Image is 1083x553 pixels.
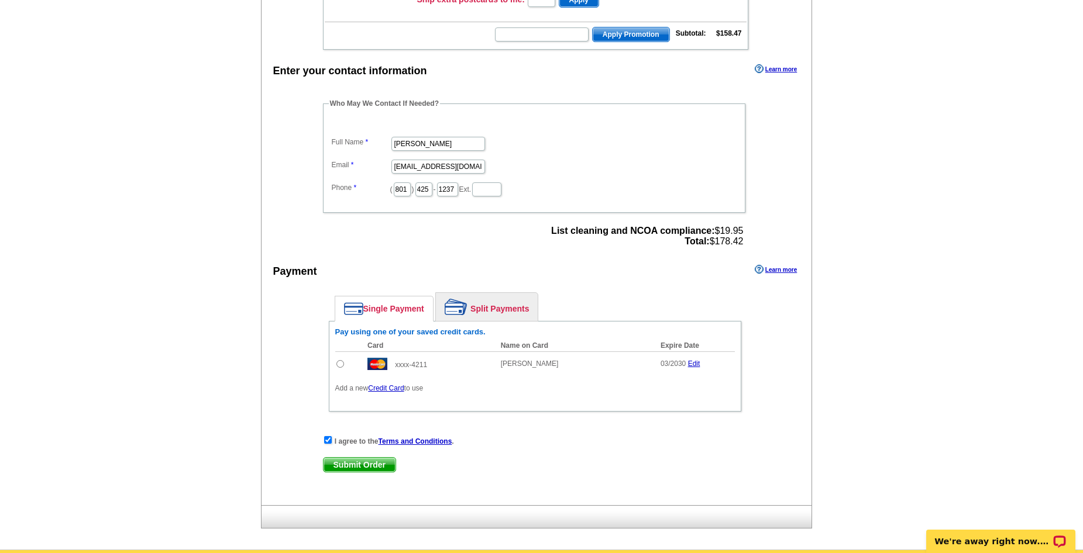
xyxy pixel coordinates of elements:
div: Payment [273,264,317,279]
h6: Pay using one of your saved credit cards. [335,327,735,337]
dd: ( ) - Ext. [329,179,740,198]
iframe: LiveChat chat widget [919,516,1083,553]
span: [PERSON_NAME] [501,360,559,368]
strong: Total: [685,236,709,246]
label: Email [332,160,390,170]
a: Learn more [755,64,797,74]
a: Single Payment [335,296,433,321]
strong: Subtotal: [676,29,706,37]
img: split-payment.png [445,299,467,315]
span: Submit Order [324,458,396,472]
label: Full Name [332,137,390,147]
button: Apply Promotion [592,27,670,42]
strong: I agree to the . [335,437,454,445]
label: Phone [332,182,390,193]
strong: List cleaning and NCOA compliance: [551,226,714,236]
img: single-payment.png [344,302,363,315]
a: Edit [688,360,700,368]
img: mast.gif [367,358,387,370]
span: $19.95 $178.42 [551,226,743,247]
a: Credit Card [368,384,404,392]
th: Expire Date [655,340,735,352]
a: Learn more [755,265,797,274]
span: Apply Promotion [593,27,669,42]
span: xxxx-4211 [395,361,427,369]
th: Name on Card [495,340,655,352]
a: Split Payments [436,293,538,321]
div: Enter your contact information [273,63,427,79]
span: 03/2030 [661,360,686,368]
legend: Who May We Contact If Needed? [329,98,440,109]
th: Card [362,340,495,352]
p: Add a new to use [335,383,735,393]
a: Terms and Conditions [379,437,452,445]
strong: $158.47 [716,29,741,37]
